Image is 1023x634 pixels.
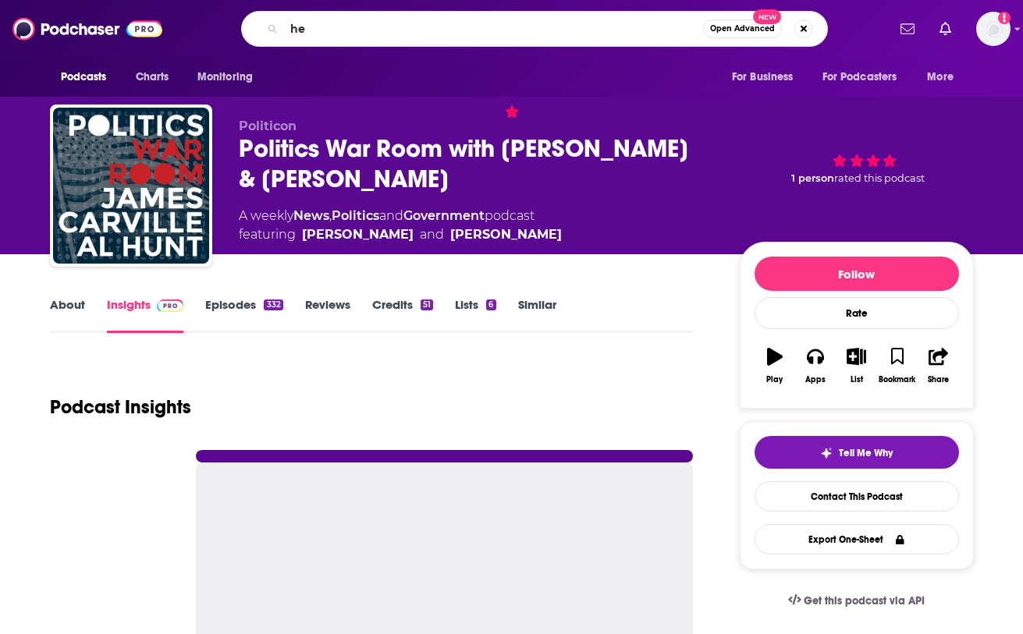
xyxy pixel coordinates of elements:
a: Similar [518,297,556,333]
div: Share [928,375,949,384]
div: Search podcasts, credits, & more... [241,11,828,47]
div: 51 [421,299,433,310]
span: New [753,9,781,24]
h1: Podcast Insights [50,395,191,419]
button: open menu [186,62,273,92]
img: Politics War Room with James Carville & Al Hunt [53,108,209,264]
a: Lists6 [455,297,496,333]
div: A weekly podcast [239,207,562,244]
a: Show notifications dropdown [894,16,921,42]
button: Apps [795,338,836,394]
span: , [329,208,332,223]
button: Share [918,338,958,394]
span: featuring [239,225,562,244]
a: InsightsPodchaser Pro [107,297,184,333]
div: Rate [755,297,959,329]
span: Get this podcast via API [804,594,925,607]
span: 1 person [791,172,834,184]
img: Podchaser - Follow, Share and Rate Podcasts [12,14,162,44]
span: More [927,66,954,88]
span: Open Advanced [710,25,775,33]
a: News [293,208,329,223]
a: Credits51 [372,297,433,333]
button: open menu [812,62,920,92]
span: Charts [136,66,169,88]
button: open menu [50,62,127,92]
button: Bookmark [877,338,918,394]
a: [PERSON_NAME] [450,225,562,244]
span: For Business [732,66,794,88]
img: tell me why sparkle [820,447,833,459]
span: Monitoring [197,66,253,88]
span: Podcasts [61,66,107,88]
span: Tell Me Why [839,447,893,459]
div: 6 [486,299,496,310]
a: [PERSON_NAME] [302,225,414,244]
a: Government [403,208,485,223]
div: Apps [805,375,826,384]
img: User Profile [976,12,1011,46]
span: Politicon [239,119,297,133]
input: Search podcasts, credits, & more... [284,16,703,41]
img: Podchaser Pro [157,299,184,312]
div: Bookmark [879,375,915,384]
button: Open AdvancedNew [703,19,782,38]
a: Show notifications dropdown [933,16,957,42]
div: List [851,375,863,384]
div: 332 [264,299,282,310]
button: Export One-Sheet [755,524,959,554]
a: Reviews [305,297,350,333]
button: open menu [916,62,973,92]
span: and [379,208,403,223]
a: Charts [126,62,179,92]
a: Episodes332 [205,297,282,333]
div: 1 personrated this podcast [740,119,974,216]
span: For Podcasters [822,66,897,88]
a: Contact This Podcast [755,481,959,512]
span: Logged in as LBPublicity2 [976,12,1011,46]
button: Follow [755,257,959,291]
svg: Add a profile image [998,12,1011,24]
button: Show profile menu [976,12,1011,46]
span: rated this podcast [834,172,925,184]
button: tell me why sparkleTell Me Why [755,436,959,469]
span: and [420,225,444,244]
button: open menu [721,62,813,92]
a: Get this podcast via API [776,582,938,620]
a: About [50,297,85,333]
a: Politics [332,208,379,223]
div: Play [766,375,783,384]
button: Play [755,338,795,394]
button: List [836,338,876,394]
